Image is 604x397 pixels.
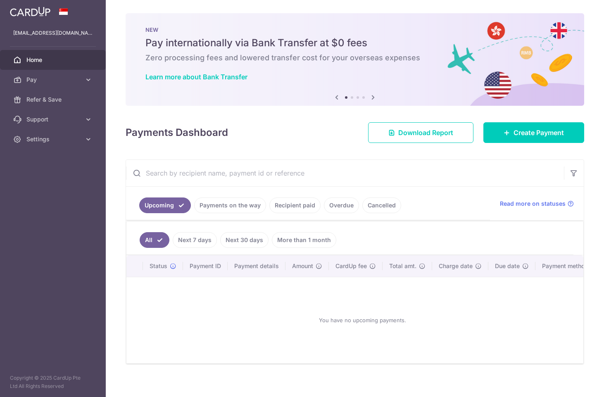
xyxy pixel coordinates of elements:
input: Search by recipient name, payment id or reference [126,160,564,186]
p: [EMAIL_ADDRESS][DOMAIN_NAME] [13,29,93,37]
span: Support [26,115,81,124]
span: Refer & Save [26,95,81,104]
p: NEW [145,26,564,33]
a: Payments on the way [194,197,266,213]
a: Overdue [324,197,359,213]
a: Next 7 days [173,232,217,248]
img: CardUp [10,7,50,17]
th: Payment ID [183,255,228,277]
span: CardUp fee [335,262,367,270]
span: Due date [495,262,520,270]
a: Cancelled [362,197,401,213]
span: Read more on statuses [500,200,566,208]
span: Status [150,262,167,270]
span: Pay [26,76,81,84]
a: Create Payment [483,122,584,143]
a: Download Report [368,122,473,143]
a: All [140,232,169,248]
span: Download Report [398,128,453,138]
a: Recipient paid [269,197,321,213]
img: Bank transfer banner [126,13,584,106]
span: Create Payment [514,128,564,138]
div: You have no upcoming payments. [136,284,588,357]
th: Payment details [228,255,285,277]
a: Upcoming [139,197,191,213]
a: Learn more about Bank Transfer [145,73,247,81]
h4: Payments Dashboard [126,125,228,140]
a: More than 1 month [272,232,336,248]
a: Read more on statuses [500,200,574,208]
span: Home [26,56,81,64]
h5: Pay internationally via Bank Transfer at $0 fees [145,36,564,50]
th: Payment method [535,255,598,277]
a: Next 30 days [220,232,269,248]
span: Total amt. [389,262,416,270]
h6: Zero processing fees and lowered transfer cost for your overseas expenses [145,53,564,63]
span: Amount [292,262,313,270]
span: Charge date [439,262,473,270]
span: Settings [26,135,81,143]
